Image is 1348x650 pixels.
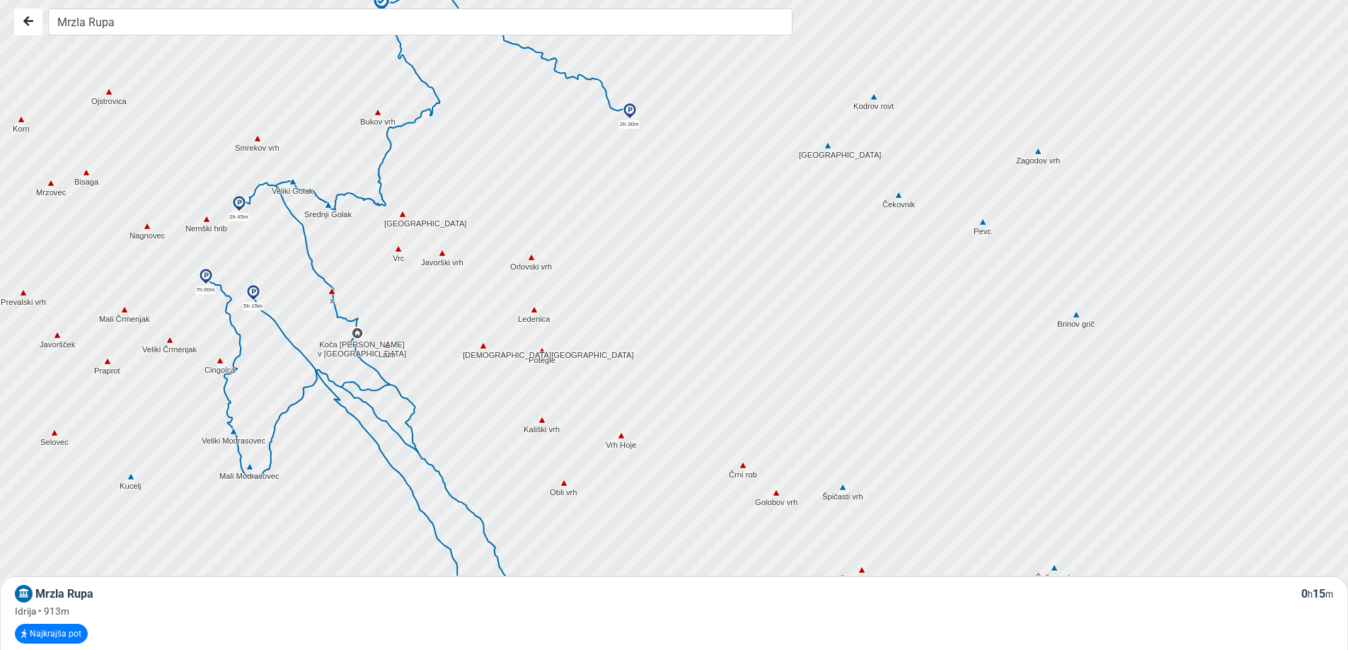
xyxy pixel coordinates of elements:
[35,587,93,600] span: Mrzla Rupa
[1301,587,1333,600] span: 0 15
[1308,589,1313,600] small: h
[1325,589,1333,600] small: m
[15,604,1333,618] div: Idrija • 913m
[15,624,88,644] button: Najkrajša pot
[14,8,42,35] button: Nazaj
[48,8,793,35] input: Iskanje...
